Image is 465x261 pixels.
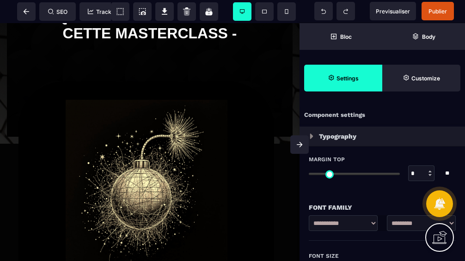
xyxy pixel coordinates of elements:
span: Open Blocks [300,23,382,50]
img: tab_keywords_by_traffic_grey.svg [105,54,112,61]
div: Font Family [309,202,456,213]
p: Typography [319,131,356,142]
span: View components [111,2,129,21]
strong: Customize [411,75,440,82]
div: Domaine [48,55,71,61]
span: Open Layer Manager [382,23,465,50]
img: 353786ed351ed8380e1a14cd81b9763a_sur_les_m%C3%AAme_crit%C3%A8re,_cr%C3%A9e_moi_un_d%C3%A9codeur_(... [66,77,227,238]
span: Open Style Manager [382,65,460,91]
span: Margin Top [309,156,345,163]
span: Previsualiser [376,8,410,15]
img: website_grey.svg [15,24,22,31]
span: Preview [370,2,416,20]
span: Publier [428,8,447,15]
img: logo_orange.svg [15,15,22,22]
div: v 4.0.25 [26,15,45,22]
img: tab_domain_overview_orange.svg [37,54,45,61]
div: Mots-clés [115,55,141,61]
div: Component settings [300,106,465,124]
span: Settings [304,65,382,91]
strong: Bloc [340,33,352,40]
strong: Settings [337,75,359,82]
div: Domaine: [DOMAIN_NAME] [24,24,104,31]
span: Font Size [309,252,339,260]
span: SEO [48,8,67,15]
span: Screenshot [133,2,152,21]
strong: Body [422,33,435,40]
span: Tracking [88,8,119,15]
